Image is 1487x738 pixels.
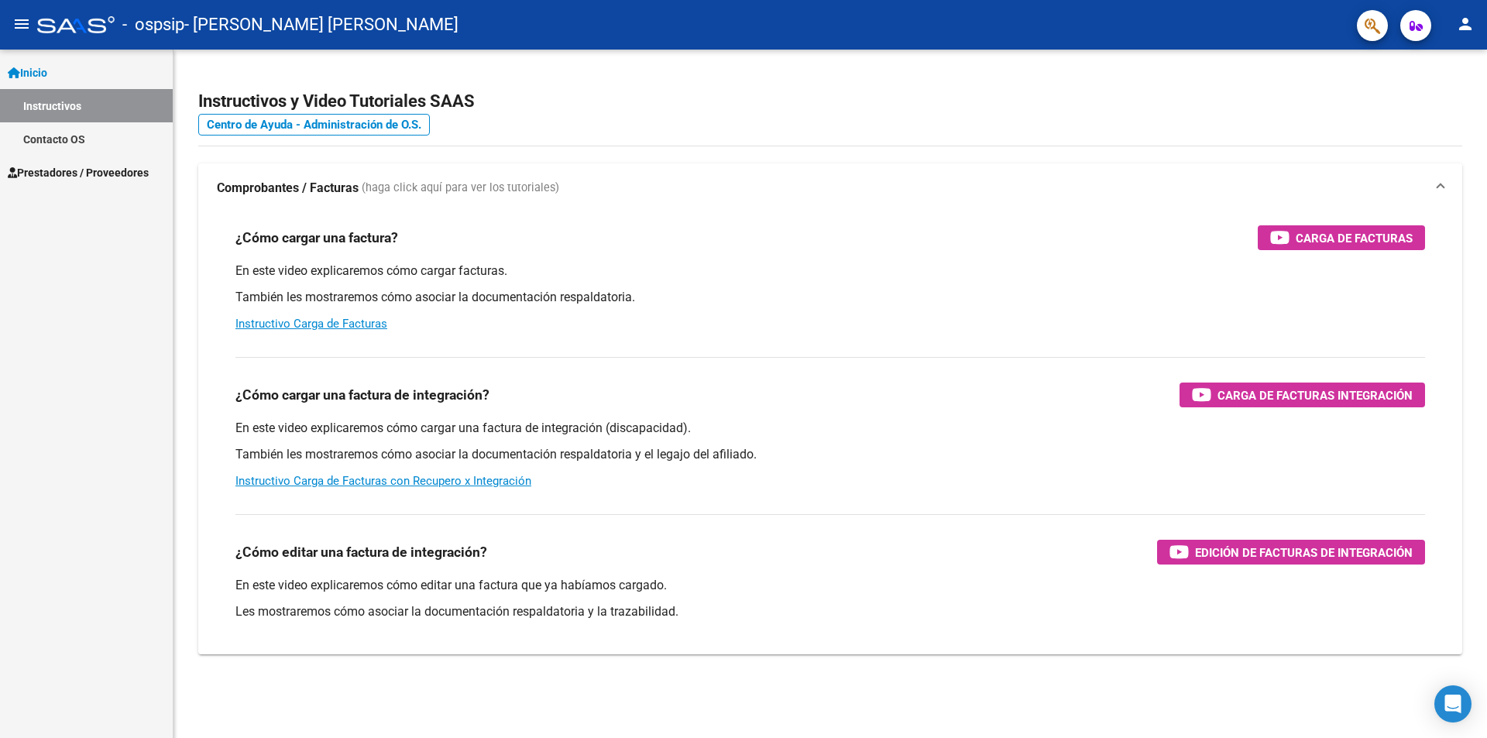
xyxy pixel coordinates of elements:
[235,474,531,488] a: Instructivo Carga de Facturas con Recupero x Integración
[12,15,31,33] mat-icon: menu
[122,8,184,42] span: - ospsip
[1217,386,1413,405] span: Carga de Facturas Integración
[198,213,1462,654] div: Comprobantes / Facturas (haga click aquí para ver los tutoriales)
[198,87,1462,116] h2: Instructivos y Video Tutoriales SAAS
[1157,540,1425,565] button: Edición de Facturas de integración
[235,446,1425,463] p: También les mostraremos cómo asociar la documentación respaldatoria y el legajo del afiliado.
[8,64,47,81] span: Inicio
[1258,225,1425,250] button: Carga de Facturas
[1195,543,1413,562] span: Edición de Facturas de integración
[198,163,1462,213] mat-expansion-panel-header: Comprobantes / Facturas (haga click aquí para ver los tutoriales)
[1296,228,1413,248] span: Carga de Facturas
[1456,15,1475,33] mat-icon: person
[235,577,1425,594] p: En este video explicaremos cómo editar una factura que ya habíamos cargado.
[235,289,1425,306] p: También les mostraremos cómo asociar la documentación respaldatoria.
[235,263,1425,280] p: En este video explicaremos cómo cargar facturas.
[362,180,559,197] span: (haga click aquí para ver los tutoriales)
[1180,383,1425,407] button: Carga de Facturas Integración
[184,8,458,42] span: - [PERSON_NAME] [PERSON_NAME]
[235,384,489,406] h3: ¿Cómo cargar una factura de integración?
[217,180,359,197] strong: Comprobantes / Facturas
[198,114,430,136] a: Centro de Ayuda - Administración de O.S.
[235,541,487,563] h3: ¿Cómo editar una factura de integración?
[235,603,1425,620] p: Les mostraremos cómo asociar la documentación respaldatoria y la trazabilidad.
[8,164,149,181] span: Prestadores / Proveedores
[1434,685,1472,723] div: Open Intercom Messenger
[235,317,387,331] a: Instructivo Carga de Facturas
[235,227,398,249] h3: ¿Cómo cargar una factura?
[235,420,1425,437] p: En este video explicaremos cómo cargar una factura de integración (discapacidad).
